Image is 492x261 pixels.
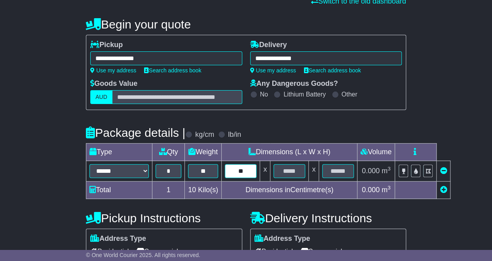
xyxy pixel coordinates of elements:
label: Goods Value [90,79,137,88]
span: 0.000 [362,167,380,175]
h4: Pickup Instructions [86,212,242,225]
td: Dimensions (L x W x H) [222,144,357,161]
a: Use my address [90,67,136,74]
a: Search address book [144,67,201,74]
h4: Package details | [86,126,185,139]
h4: Begin your quote [86,18,406,31]
span: Commercial [137,245,178,257]
td: Dimensions in Centimetre(s) [222,182,357,199]
td: Volume [357,144,395,161]
td: Qty [152,144,185,161]
td: Weight [185,144,222,161]
a: Remove this item [440,167,447,175]
a: Use my address [250,67,296,74]
td: x [260,161,270,182]
a: Search address book [304,67,361,74]
td: Type [86,144,152,161]
label: Address Type [255,235,310,243]
label: Address Type [90,235,146,243]
label: lb/in [228,130,241,139]
label: Lithium Battery [283,91,326,98]
label: No [260,91,268,98]
span: m [382,186,391,194]
span: Commercial [301,245,342,257]
sup: 3 [388,185,391,191]
span: © One World Courier 2025. All rights reserved. [86,252,200,258]
label: Any Dangerous Goods? [250,79,338,88]
span: 0.000 [362,186,380,194]
td: x [309,161,319,182]
label: Pickup [90,41,123,49]
span: 10 [188,186,196,194]
label: kg/cm [195,130,214,139]
a: Add new item [440,186,447,194]
td: 1 [152,182,185,199]
label: Other [342,91,357,98]
sup: 3 [388,166,391,172]
td: Total [86,182,152,199]
span: m [382,167,391,175]
span: Residential [90,245,129,257]
h4: Delivery Instructions [250,212,406,225]
span: Residential [255,245,293,257]
td: Kilo(s) [185,182,222,199]
label: AUD [90,90,112,104]
label: Delivery [250,41,287,49]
